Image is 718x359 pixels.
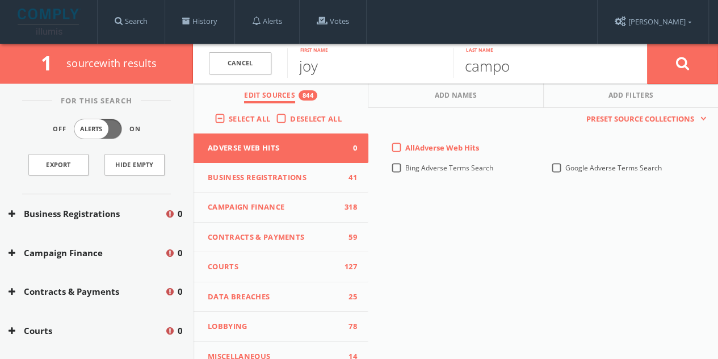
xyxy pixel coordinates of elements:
span: Off [53,124,66,134]
span: Adverse Web Hits [208,143,340,154]
span: Contracts & Payments [208,232,340,243]
span: 0 [178,247,183,260]
div: 844 [299,90,317,101]
span: 0 [178,324,183,337]
span: Edit Sources [244,90,295,103]
span: Data Breaches [208,291,340,303]
button: Business Registrations [9,207,165,220]
button: Courts127 [194,252,368,282]
button: Edit Sources844 [194,84,368,108]
span: Select All [229,114,270,124]
span: 1 [41,49,62,76]
button: Adverse Web Hits0 [194,133,368,163]
span: 41 [340,172,357,183]
span: 78 [340,321,357,332]
span: On [129,124,141,134]
span: All Adverse Web Hits [405,143,479,153]
button: Campaign Finance [9,247,165,260]
button: Add Names [368,84,543,108]
button: Lobbying78 [194,312,368,342]
span: Courts [208,261,340,273]
span: 318 [340,202,357,213]
img: illumis [18,9,81,35]
span: Add Names [435,90,477,103]
span: Business Registrations [208,172,340,183]
span: 0 [178,207,183,220]
button: Business Registrations41 [194,163,368,193]
button: Courts [9,324,165,337]
span: Lobbying [208,321,340,332]
button: Contracts & Payments59 [194,223,368,253]
span: source with results [66,56,157,70]
button: Contracts & Payments [9,285,165,298]
span: 25 [340,291,357,303]
span: 0 [340,143,357,154]
button: Preset Source Collections [581,114,707,125]
span: Add Filters [608,90,654,103]
span: Campaign Finance [208,202,340,213]
button: Hide Empty [104,154,165,176]
span: 59 [340,232,357,243]
a: Cancel [209,52,271,74]
button: Campaign Finance318 [194,193,368,223]
span: For This Search [52,95,141,107]
span: 0 [178,285,183,298]
a: Export [28,154,89,176]
button: Add Filters [544,84,718,108]
button: Data Breaches25 [194,282,368,312]
span: Google Adverse Terms Search [565,163,662,173]
span: Preset Source Collections [581,114,700,125]
span: Deselect All [290,114,342,124]
span: Bing Adverse Terms Search [405,163,493,173]
span: 127 [340,261,357,273]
